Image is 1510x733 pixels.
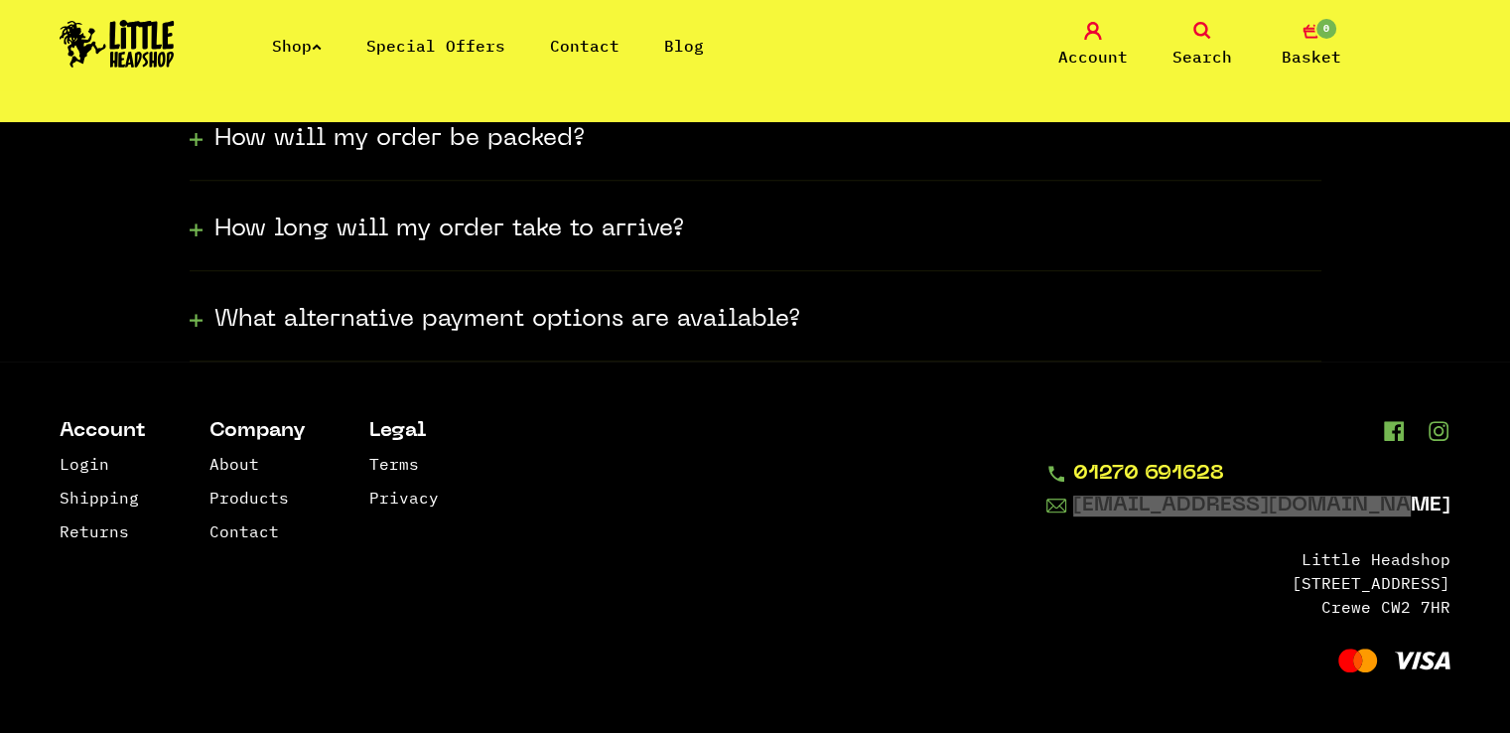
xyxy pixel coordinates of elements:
a: Contact [209,521,279,541]
span: Basket [1282,45,1341,69]
span: Search [1172,45,1232,69]
li: Account [60,421,146,442]
li: [STREET_ADDRESS] [1046,571,1450,595]
li: Crewe CW2 7HR [1046,595,1450,619]
a: Shipping [60,488,139,508]
a: 01270 691628 [1046,464,1450,485]
li: Legal [369,421,439,442]
a: Contact [550,36,619,56]
a: Terms [369,454,419,474]
a: Login [60,454,109,474]
a: [EMAIL_ADDRESS][DOMAIN_NAME] [1046,495,1450,517]
a: Special Offers [366,36,505,56]
li: Company [209,421,306,442]
img: Visa and Mastercard Accepted [1338,649,1450,672]
a: Returns [60,521,129,541]
img: Little Head Shop Logo [60,20,175,68]
h3: How will my order be packed? [214,123,585,155]
h3: What alternative payment options are available? [214,304,800,336]
a: 0 Basket [1262,22,1361,69]
li: Little Headshop [1046,547,1450,571]
a: Blog [664,36,704,56]
h3: How long will my order take to arrive? [214,214,684,245]
a: Search [1153,22,1252,69]
a: Products [209,488,289,508]
a: Privacy [369,488,439,508]
a: Shop [272,36,322,56]
span: Account [1058,45,1128,69]
span: 0 [1314,17,1338,41]
a: About [209,454,259,474]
